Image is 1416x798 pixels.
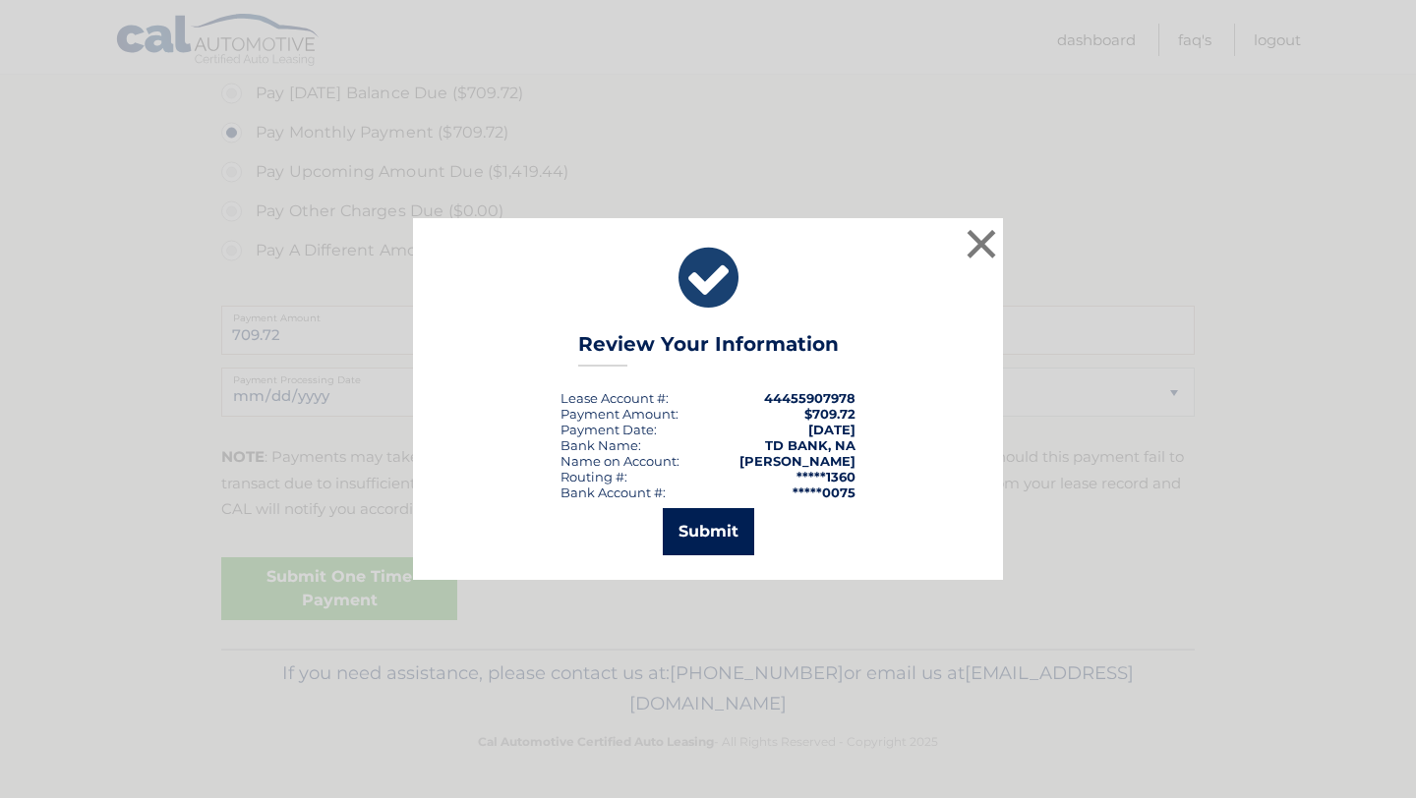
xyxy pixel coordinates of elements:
span: [DATE] [808,422,855,437]
div: Name on Account: [560,453,679,469]
div: Lease Account #: [560,390,669,406]
span: Payment Date [560,422,654,437]
h3: Review Your Information [578,332,839,367]
div: Bank Account #: [560,484,666,500]
strong: TD BANK, NA [765,437,855,453]
div: Bank Name: [560,437,641,453]
span: $709.72 [804,406,855,422]
strong: 44455907978 [764,390,855,406]
div: : [560,422,657,437]
div: Payment Amount: [560,406,678,422]
div: Routing #: [560,469,627,484]
strong: [PERSON_NAME] [739,453,855,469]
button: × [962,224,1001,263]
button: Submit [663,508,754,555]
